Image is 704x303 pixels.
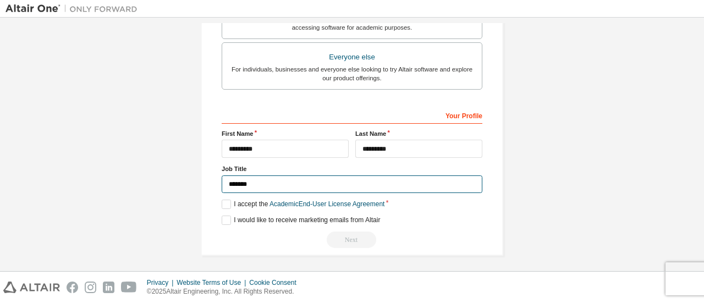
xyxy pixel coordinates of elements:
a: Academic End-User License Agreement [269,200,384,208]
label: Last Name [355,129,482,138]
p: © 2025 Altair Engineering, Inc. All Rights Reserved. [147,287,303,296]
img: youtube.svg [121,282,137,293]
img: Altair One [5,3,143,14]
div: Everyone else [229,49,475,65]
label: First Name [222,129,349,138]
div: Your Profile [222,106,482,124]
div: Privacy [147,278,177,287]
img: instagram.svg [85,282,96,293]
img: altair_logo.svg [3,282,60,293]
div: Website Terms of Use [177,278,249,287]
img: linkedin.svg [103,282,114,293]
label: I would like to receive marketing emails from Altair [222,216,380,225]
label: I accept the [222,200,384,209]
label: Job Title [222,164,482,173]
div: Cookie Consent [249,278,302,287]
div: Read and acccept EULA to continue [222,232,482,248]
img: facebook.svg [67,282,78,293]
div: For faculty & administrators of academic institutions administering students and accessing softwa... [229,14,475,32]
div: For individuals, businesses and everyone else looking to try Altair software and explore our prod... [229,65,475,82]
